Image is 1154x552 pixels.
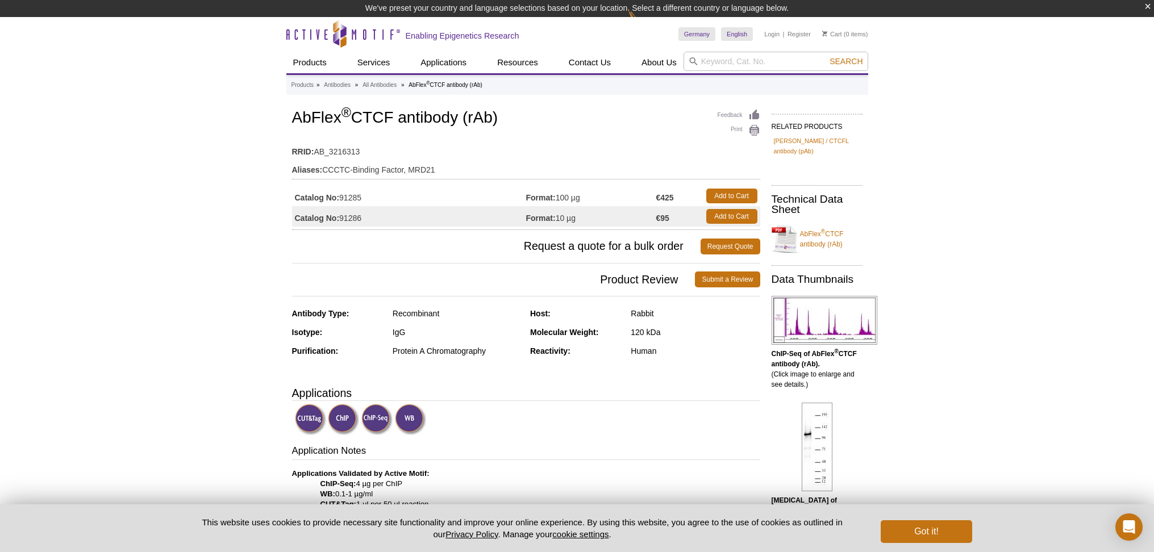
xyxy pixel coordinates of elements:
strong: ChIP-Seq: [320,479,356,488]
b: Applications Validated by Active Motif: [292,469,430,478]
h2: Technical Data Sheet [772,194,863,215]
a: Request Quote [701,239,760,254]
li: » [316,82,320,88]
img: AbFlex<sup>®</sup> CTCF antibody (rAb) tested by ChIP-Seq. [772,296,877,345]
a: Cart [822,30,842,38]
td: AB_3216313 [292,140,760,158]
div: 120 kDa [631,327,760,337]
a: All Antibodies [363,80,397,90]
p: This website uses cookies to provide necessary site functionality and improve your online experie... [182,516,863,540]
strong: Aliases: [292,165,323,175]
div: Open Intercom Messenger [1115,513,1143,541]
a: Services [351,52,397,73]
sup: ® [834,348,838,354]
strong: Catalog No: [295,193,340,203]
a: Privacy Policy [445,529,498,539]
img: AbFlex<sup>®</sup> CTCF antibody (rAb) tested by Western blot. [802,403,832,491]
img: Western Blot Validated [395,404,426,435]
a: Login [764,30,780,38]
img: ChIP-Seq Validated [361,404,393,435]
strong: Antibody Type: [292,309,349,318]
b: ChIP-Seq of AbFlex CTCF antibody (rAb). [772,350,857,368]
p: (Click image to enlarge and see details.) [772,495,863,546]
button: Search [826,56,866,66]
a: Add to Cart [706,209,757,224]
b: [MEDICAL_DATA] of AbFlex CTCF antibody (rAb). [772,496,847,525]
strong: WB: [320,490,335,498]
span: Request a quote for a bulk order [292,239,701,254]
a: English [721,27,753,41]
sup: ® [426,80,430,86]
td: CCCTC-Binding Factor, MRD21 [292,158,760,176]
img: Your Cart [822,31,827,36]
div: Protein A Chromatography [393,346,522,356]
a: Germany [678,27,715,41]
div: Human [631,346,760,356]
a: Products [286,52,334,73]
strong: Format: [526,213,556,223]
li: AbFlex CTCF antibody (rAb) [409,82,482,88]
a: Contact Us [562,52,618,73]
span: Product Review [292,271,695,287]
strong: Catalog No: [295,213,340,223]
a: Applications [414,52,473,73]
button: Got it! [881,520,972,543]
a: Antibodies [324,80,351,90]
a: Submit a Review [695,271,760,287]
li: » [355,82,359,88]
li: | [783,27,785,41]
li: (0 items) [822,27,868,41]
strong: €425 [656,193,673,203]
button: cookie settings [552,529,609,539]
div: Rabbit [631,308,760,319]
a: Feedback [718,109,760,122]
a: About Us [635,52,684,73]
strong: Molecular Weight: [530,328,598,337]
h2: Enabling Epigenetics Research [406,31,519,41]
a: Register [788,30,811,38]
img: Change Here [628,9,658,35]
a: Resources [490,52,545,73]
h3: Applications [292,384,760,402]
h2: RELATED PRODUCTS [772,114,863,134]
strong: Reactivity: [530,346,570,356]
p: (Click image to enlarge and see details.) [772,349,863,390]
a: AbFlex®CTCF antibody (rAb) [772,222,863,256]
a: Products [291,80,314,90]
strong: Host: [530,309,551,318]
div: IgG [393,327,522,337]
img: ChIP Validated [328,404,359,435]
td: 10 µg [526,206,656,227]
strong: Format: [526,193,556,203]
td: 100 µg [526,186,656,206]
a: [PERSON_NAME] / CTCFL antibody (pAb) [774,136,860,156]
td: 91285 [292,186,526,206]
img: CUT&Tag Validated [295,404,326,435]
li: » [401,82,405,88]
a: Add to Cart [706,189,757,203]
div: Recombinant [393,308,522,319]
strong: €95 [656,213,669,223]
sup: ® [341,105,351,120]
sup: ® [821,228,825,235]
input: Keyword, Cat. No. [684,52,868,71]
a: Print [718,124,760,137]
h1: AbFlex CTCF antibody (rAb) [292,109,760,128]
strong: Isotype: [292,328,323,337]
td: 91286 [292,206,526,227]
h2: Data Thumbnails [772,274,863,285]
strong: Purification: [292,346,339,356]
strong: RRID: [292,147,314,157]
strong: CUT&Tag: [320,500,356,508]
h3: Application Notes [292,444,760,460]
span: Search [830,57,863,66]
